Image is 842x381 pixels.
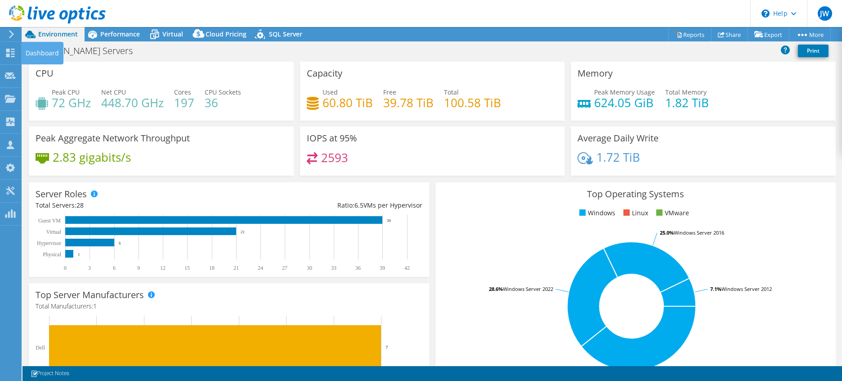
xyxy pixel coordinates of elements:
tspan: Windows Server 2016 [674,229,724,236]
h1: [PERSON_NAME] Servers [29,46,147,56]
li: VMware [654,208,689,218]
h3: Top Operating Systems [442,189,829,199]
text: 1 [78,252,80,257]
tspan: Windows Server 2022 [503,286,553,292]
text: 9 [137,265,140,271]
span: Free [383,88,396,96]
text: Physical [43,251,61,258]
h4: 1.72 TiB [596,152,640,162]
span: 1 [93,302,97,310]
text: Dell [36,345,45,351]
span: CPU Sockets [205,88,241,96]
div: Ratio: VMs per Hypervisor [229,200,422,210]
h4: 1.82 TiB [665,98,709,108]
text: 30 [307,265,312,271]
a: Print [798,45,829,57]
text: 39 [380,265,385,271]
h4: Total Manufacturers: [36,301,422,311]
text: 21 [241,230,245,234]
svg: \n [761,9,770,18]
text: 12 [160,265,166,271]
text: 39 [387,218,391,223]
h4: 100.58 TiB [444,98,501,108]
text: 0 [64,265,67,271]
h3: Capacity [307,68,342,78]
text: 27 [282,265,287,271]
span: SQL Server [269,30,302,38]
span: Peak Memory Usage [594,88,655,96]
h4: 72 GHz [52,98,91,108]
a: Reports [668,27,712,41]
li: Linux [621,208,648,218]
tspan: 7.1% [710,286,721,292]
text: Hypervisor [37,240,61,246]
text: 7 [385,345,388,350]
h3: IOPS at 95% [307,133,357,143]
a: Export [748,27,789,41]
div: Total Servers: [36,200,229,210]
text: 24 [258,265,263,271]
text: 33 [331,265,336,271]
h4: 2.83 gigabits/s [53,152,131,162]
text: 6 [119,241,121,245]
span: Virtual [162,30,183,38]
tspan: 28.6% [489,286,503,292]
text: 15 [184,265,190,271]
span: Peak CPU [52,88,80,96]
tspan: Windows Server 2012 [721,286,772,292]
span: Total [444,88,459,96]
text: 21 [233,265,239,271]
span: Total Memory [665,88,707,96]
li: Windows [577,208,615,218]
div: Dashboard [21,42,63,64]
h4: 197 [174,98,194,108]
span: Used [322,88,338,96]
a: Share [711,27,748,41]
text: 36 [355,265,361,271]
text: 42 [404,265,410,271]
span: JW [818,6,832,21]
span: Performance [100,30,140,38]
text: 3 [88,265,91,271]
h4: 39.78 TiB [383,98,434,108]
h3: Average Daily Write [578,133,658,143]
h4: 2593 [321,153,348,163]
h4: 36 [205,98,241,108]
span: 28 [76,201,84,209]
span: Cloud Pricing [206,30,246,38]
h3: Memory [578,68,613,78]
h3: Server Roles [36,189,87,199]
text: 18 [209,265,215,271]
text: Virtual [46,229,62,235]
h4: 448.70 GHz [101,98,164,108]
span: Cores [174,88,191,96]
text: 6 [113,265,116,271]
h3: Top Server Manufacturers [36,290,144,300]
h3: CPU [36,68,54,78]
text: Guest VM [38,218,61,224]
span: Environment [38,30,78,38]
tspan: 25.0% [660,229,674,236]
a: Project Notes [24,368,76,379]
span: 6.5 [354,201,363,209]
h3: Peak Aggregate Network Throughput [36,133,190,143]
h4: 624.05 GiB [594,98,655,108]
span: Net CPU [101,88,126,96]
h4: 60.80 TiB [322,98,373,108]
a: More [789,27,831,41]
